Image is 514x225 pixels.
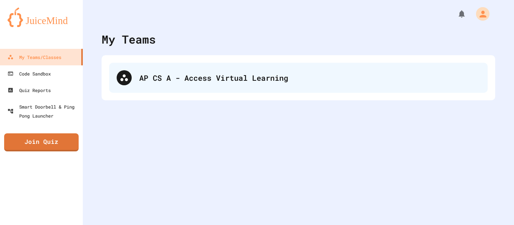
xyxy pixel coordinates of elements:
div: AP CS A - Access Virtual Learning [109,63,488,93]
div: My Teams [102,31,156,48]
div: My Teams/Classes [8,53,61,62]
a: Join Quiz [4,133,79,151]
div: My Account [468,5,491,23]
div: AP CS A - Access Virtual Learning [139,72,480,83]
div: My Notifications [443,8,468,20]
img: logo-orange.svg [8,8,75,27]
div: Code Sandbox [8,69,51,78]
div: Quiz Reports [8,86,51,95]
div: Smart Doorbell & Ping Pong Launcher [8,102,80,120]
